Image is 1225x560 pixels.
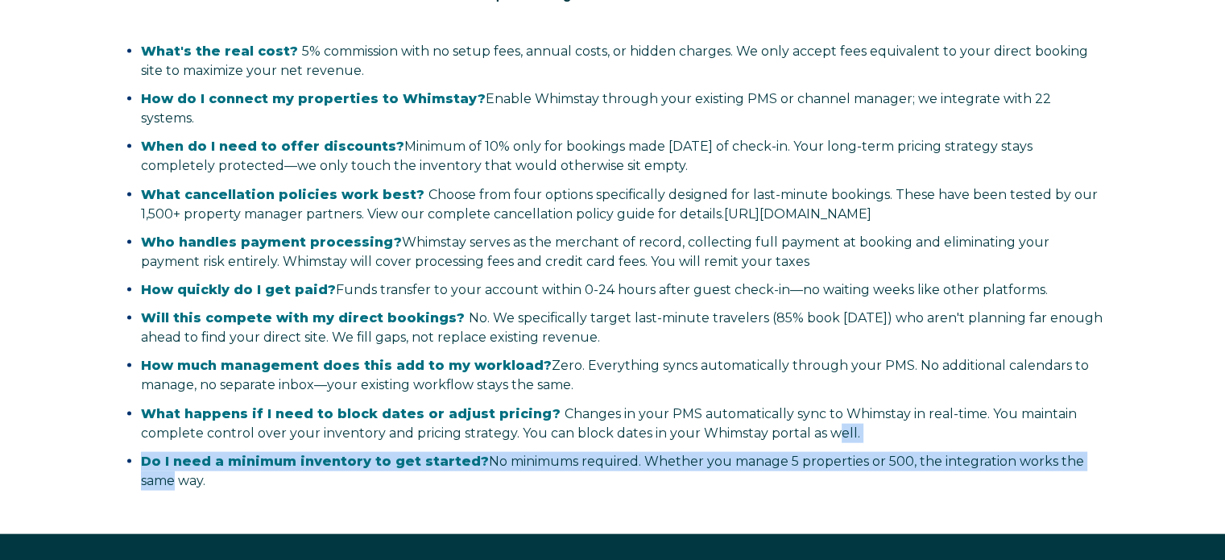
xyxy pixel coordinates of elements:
[141,282,1048,297] span: Funds transfer to your account within 0-24 hours after guest check-in—no waiting weeks like other...
[141,454,489,469] strong: Do I need a minimum inventory to get started?
[141,44,298,59] span: What's the real cost?
[141,406,1077,441] span: Changes in your PMS automatically sync to Whimstay in real-time. You maintain complete control ov...
[141,139,404,154] strong: When do I need to offer discounts?
[141,187,424,202] span: What cancellation policies work best?
[141,91,1051,126] span: Enable Whimstay through your existing PMS or channel manager; we integrate with 22 systems.
[404,139,510,154] span: Minimum of 10%
[141,358,552,373] strong: How much management does this add to my workload?
[141,406,561,421] span: What happens if I need to block dates or adjust pricing?
[141,91,486,106] strong: How do I connect my properties to Whimstay?
[141,234,1049,269] span: Whimstay serves as the merchant of record, collecting full payment at booking and eliminating you...
[141,310,1103,345] span: No. We specifically target last-minute travelers (85% book [DATE]) who aren't planning far enough...
[141,44,1088,78] span: 5% commission with no setup fees, annual costs, or hidden charges. We only accept fees equivalent...
[724,206,871,222] a: Vínculo https://salespage.whimstay.com/cancellation-policy-options
[141,358,1089,392] span: Zero. Everything syncs automatically through your PMS. No additional calendars to manage, no sepa...
[141,454,1084,488] span: No minimums required. Whether you manage 5 properties or 500, the integration works the same way.
[141,310,465,326] span: Will this compete with my direct bookings?
[141,282,336,297] strong: How quickly do I get paid?
[141,187,1098,222] span: Choose from four options specifically designed for last-minute bookings. These have been tested b...
[141,139,1033,173] span: only for bookings made [DATE] of check-in. Your long-term pricing strategy stays completely prote...
[141,234,402,250] strong: Who handles payment processing?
